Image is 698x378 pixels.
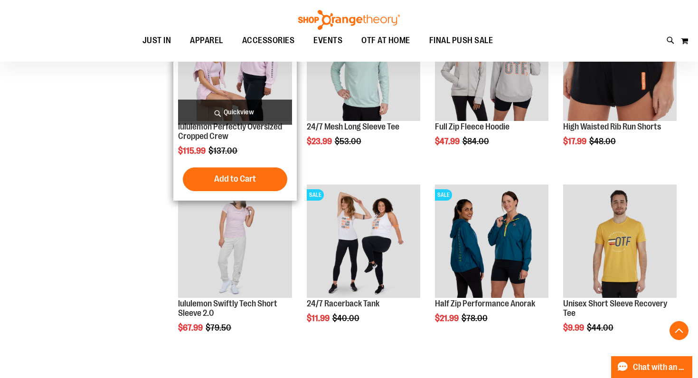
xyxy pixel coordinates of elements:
span: JUST IN [142,30,171,51]
img: Main Image of 1457091 [435,8,548,121]
img: 24/7 Racerback Tank [307,184,420,298]
button: Chat with an Expert [611,356,693,378]
a: 24/7 Racerback TankSALE [307,184,420,299]
span: SALE [435,189,452,201]
span: $23.99 [307,137,333,146]
span: $47.99 [435,137,461,146]
a: lululemon Swiftly Tech Short Sleeve 2.0 [178,184,292,299]
a: lululemon Perfectly Oversized Cropped CrewSALE [178,8,292,122]
a: Product image for Unisex Short Sleeve Recovery Tee [563,184,677,299]
img: Main Image of 1457095 [307,8,420,121]
button: Back To Top [670,321,689,340]
div: product [173,3,296,201]
a: lululemon Swiftly Tech Short Sleeve 2.0 [178,299,277,318]
span: $21.99 [435,313,460,323]
a: Main Image of 1457095SALE [307,8,420,122]
span: $40.00 [332,313,361,323]
span: $48.00 [589,137,617,146]
span: $44.00 [587,323,615,332]
div: product [558,3,681,170]
span: $115.99 [178,146,207,156]
a: 24/7 Racerback Tank [307,299,379,308]
a: Main Image of 1457091SALE [435,8,548,122]
span: $17.99 [563,137,588,146]
span: $79.50 [206,323,233,332]
a: Half Zip Performance AnorakSALE [435,184,548,299]
img: lululemon Swiftly Tech Short Sleeve 2.0 [178,184,292,298]
span: EVENTS [313,30,342,51]
a: lululemon Perfectly Oversized Cropped Crew [178,122,282,141]
img: Half Zip Performance Anorak [435,184,548,298]
a: Unisex Short Sleeve Recovery Tee [563,299,667,318]
button: Add to Cart [183,167,287,191]
img: High Waisted Rib Run Shorts [563,8,677,121]
div: product [302,3,425,170]
div: product [173,180,296,357]
a: High Waisted Rib Run Shorts [563,8,677,122]
span: $9.99 [563,323,585,332]
div: product [430,180,553,347]
span: $53.00 [335,137,363,146]
a: OTF AT HOME [352,30,420,52]
a: Half Zip Performance Anorak [435,299,535,308]
a: High Waisted Rib Run Shorts [563,122,661,131]
div: product [302,180,425,347]
span: FINAL PUSH SALE [429,30,493,51]
span: ACCESSORIES [242,30,295,51]
a: APPAREL [180,30,233,52]
a: ACCESSORIES [233,30,304,52]
a: Full Zip Fleece Hoodie [435,122,509,131]
span: Add to Cart [214,174,256,184]
div: product [558,180,681,357]
span: $67.99 [178,323,204,332]
img: Shop Orangetheory [297,10,401,30]
a: JUST IN [133,30,181,52]
span: $11.99 [307,313,331,323]
span: Chat with an Expert [633,363,687,372]
span: $78.00 [462,313,489,323]
span: SALE [307,189,324,201]
a: Quickview [178,100,292,125]
span: $137.00 [208,146,239,156]
span: $84.00 [462,137,490,146]
a: 24/7 Mesh Long Sleeve Tee [307,122,399,131]
span: APPAREL [190,30,223,51]
a: EVENTS [304,30,352,52]
img: Product image for Unisex Short Sleeve Recovery Tee [563,184,677,298]
img: lululemon Perfectly Oversized Cropped Crew [178,8,292,121]
span: OTF AT HOME [361,30,410,51]
a: FINAL PUSH SALE [420,30,503,51]
div: product [430,3,553,170]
